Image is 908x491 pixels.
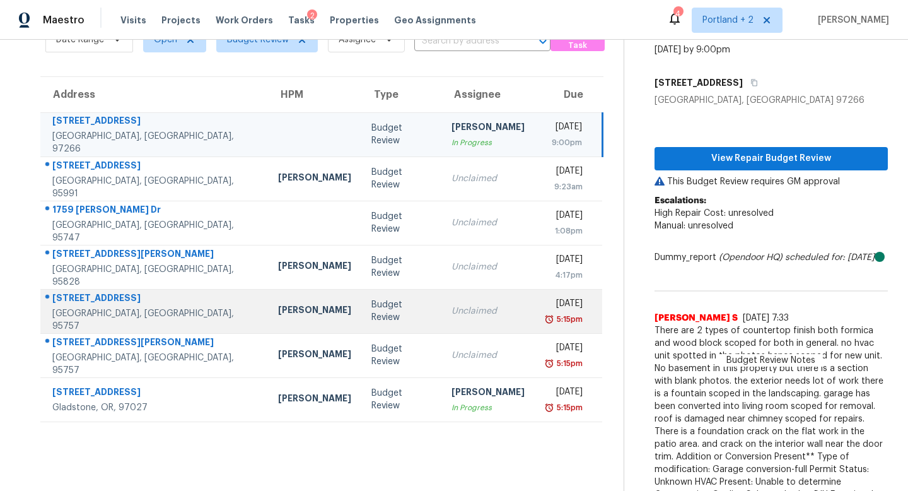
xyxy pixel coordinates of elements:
i: scheduled for: [DATE] [785,253,875,262]
div: In Progress [451,401,525,414]
div: Unclaimed [451,349,525,362]
div: [PERSON_NAME] [278,392,351,408]
span: View Repair Budget Review [665,151,878,167]
span: Visits [120,14,146,27]
span: [PERSON_NAME] [813,14,889,27]
div: [DATE] [545,165,583,180]
div: Unclaimed [451,261,525,273]
span: Assignee [339,33,376,46]
div: Unclaimed [451,172,525,185]
div: [STREET_ADDRESS][PERSON_NAME] [52,336,258,352]
div: [PERSON_NAME] [278,304,351,319]
div: Budget Review [371,254,431,280]
div: [GEOGRAPHIC_DATA], [GEOGRAPHIC_DATA], 95828 [52,263,258,288]
div: 1:08pm [545,225,583,237]
div: In Progress [451,136,525,149]
button: Open [534,33,552,50]
div: [PERSON_NAME] [278,259,351,275]
th: HPM [268,77,361,112]
th: Assignee [441,77,535,112]
p: This Budget Review requires GM approval [655,175,888,188]
div: [PERSON_NAME] [451,121,525,136]
div: Budget Review [371,166,431,191]
div: 1759 [PERSON_NAME] Dr [52,203,258,219]
div: 4 [673,8,682,20]
div: [GEOGRAPHIC_DATA], [GEOGRAPHIC_DATA], 97266 [52,130,258,155]
span: Work Orders [216,14,273,27]
div: [GEOGRAPHIC_DATA], [GEOGRAPHIC_DATA], 95991 [52,175,258,200]
div: [DATE] [545,386,583,401]
div: Budget Review [371,210,431,235]
span: [PERSON_NAME] S [655,312,738,324]
div: Budget Review [371,343,431,368]
img: Overdue Alarm Icon [544,313,554,326]
i: (Opendoor HQ) [719,253,783,262]
div: [DATE] [545,121,582,136]
div: Budget Review [371,122,431,147]
div: [PERSON_NAME] [451,386,525,401]
div: Budget Review [371,299,431,324]
div: Dummy_report [655,251,888,264]
div: Unclaimed [451,216,525,229]
div: [GEOGRAPHIC_DATA], [GEOGRAPHIC_DATA], 95757 [52,307,258,333]
h5: [STREET_ADDRESS] [655,76,743,89]
span: Tasks [288,16,315,25]
div: [GEOGRAPHIC_DATA], [GEOGRAPHIC_DATA], 95757 [52,352,258,377]
span: Budget Review Notes [719,354,823,367]
span: Date Range [56,33,104,46]
div: Gladstone, OR, 97027 [52,401,258,414]
div: [GEOGRAPHIC_DATA], [GEOGRAPHIC_DATA] 97266 [655,94,888,107]
span: Geo Assignments [394,14,476,27]
div: [STREET_ADDRESS] [52,159,258,175]
div: 5:15pm [554,313,583,326]
div: [DATE] [545,341,583,357]
input: Search by address [414,32,515,51]
img: Overdue Alarm Icon [544,357,554,370]
button: Copy Address [743,71,760,94]
div: 5:15pm [554,357,583,370]
button: View Repair Budget Review [655,147,888,170]
div: 2 [307,9,317,22]
div: [GEOGRAPHIC_DATA], [GEOGRAPHIC_DATA], 95747 [52,219,258,244]
div: Unclaimed [451,305,525,317]
div: [PERSON_NAME] [278,348,351,364]
div: [DATE] [545,253,583,269]
span: Maestro [43,14,84,27]
button: Create a Task [550,27,605,51]
th: Type [361,77,441,112]
div: [DATE] [545,209,583,225]
div: 9:00pm [545,136,582,149]
b: Escalations: [655,196,706,205]
th: Address [40,77,268,112]
div: [STREET_ADDRESS][PERSON_NAME] [52,247,258,263]
span: Budget Review [227,33,289,46]
div: [DATE] [545,297,583,313]
div: 4:17pm [545,269,583,281]
div: [STREET_ADDRESS] [52,386,258,401]
span: High Repair Cost: unresolved [655,209,774,218]
div: 5:15pm [554,401,583,414]
span: [DATE] 7:33 [743,314,789,322]
img: Overdue Alarm Icon [544,401,554,414]
span: Properties [330,14,379,27]
span: Projects [161,14,201,27]
div: 9:23am [545,180,583,193]
th: Due [535,77,602,112]
div: [PERSON_NAME] [278,171,351,187]
div: [STREET_ADDRESS] [52,292,258,307]
span: Portland + 2 [702,14,754,27]
span: Open [154,33,177,46]
div: Budget Review [371,387,431,412]
div: [STREET_ADDRESS] [52,114,258,130]
span: Manual: unresolved [655,222,733,230]
div: [DATE] by 9:00pm [655,44,730,56]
